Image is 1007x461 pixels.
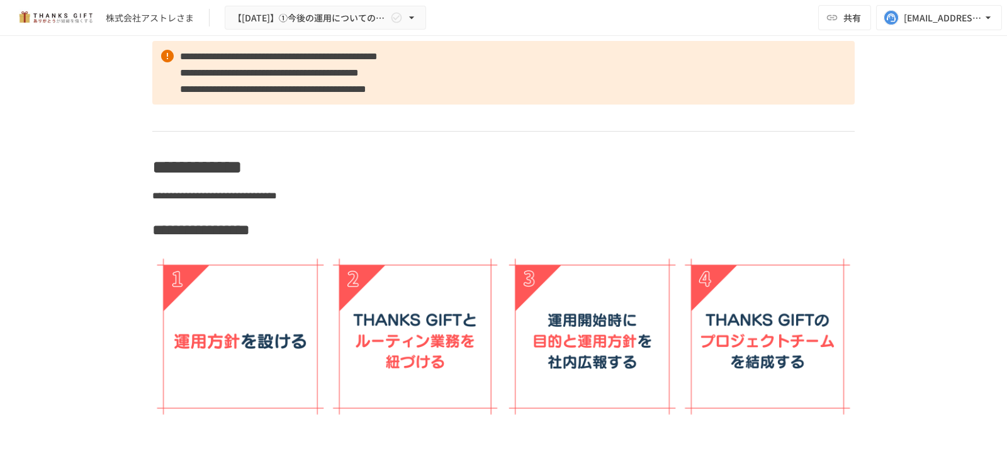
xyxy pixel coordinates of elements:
[876,5,1002,30] button: [EMAIL_ADDRESS][DOMAIN_NAME]
[225,6,426,30] button: 【[DATE]】①今後の運用についてのご案内/THANKS GIFTキックオフMTG
[843,11,861,25] span: 共有
[106,11,194,25] div: 株式会社アストレさま
[904,10,982,26] div: [EMAIL_ADDRESS][DOMAIN_NAME]
[818,5,871,30] button: 共有
[15,8,96,28] img: mMP1OxWUAhQbsRWCurg7vIHe5HqDpP7qZo7fRoNLXQh
[233,10,388,26] span: 【[DATE]】①今後の運用についてのご案内/THANKS GIFTキックオフMTG
[152,249,855,424] img: YZN41et5W0ePPSMdWV71eHDNaHdCnXbG0oTHdDiYgmz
